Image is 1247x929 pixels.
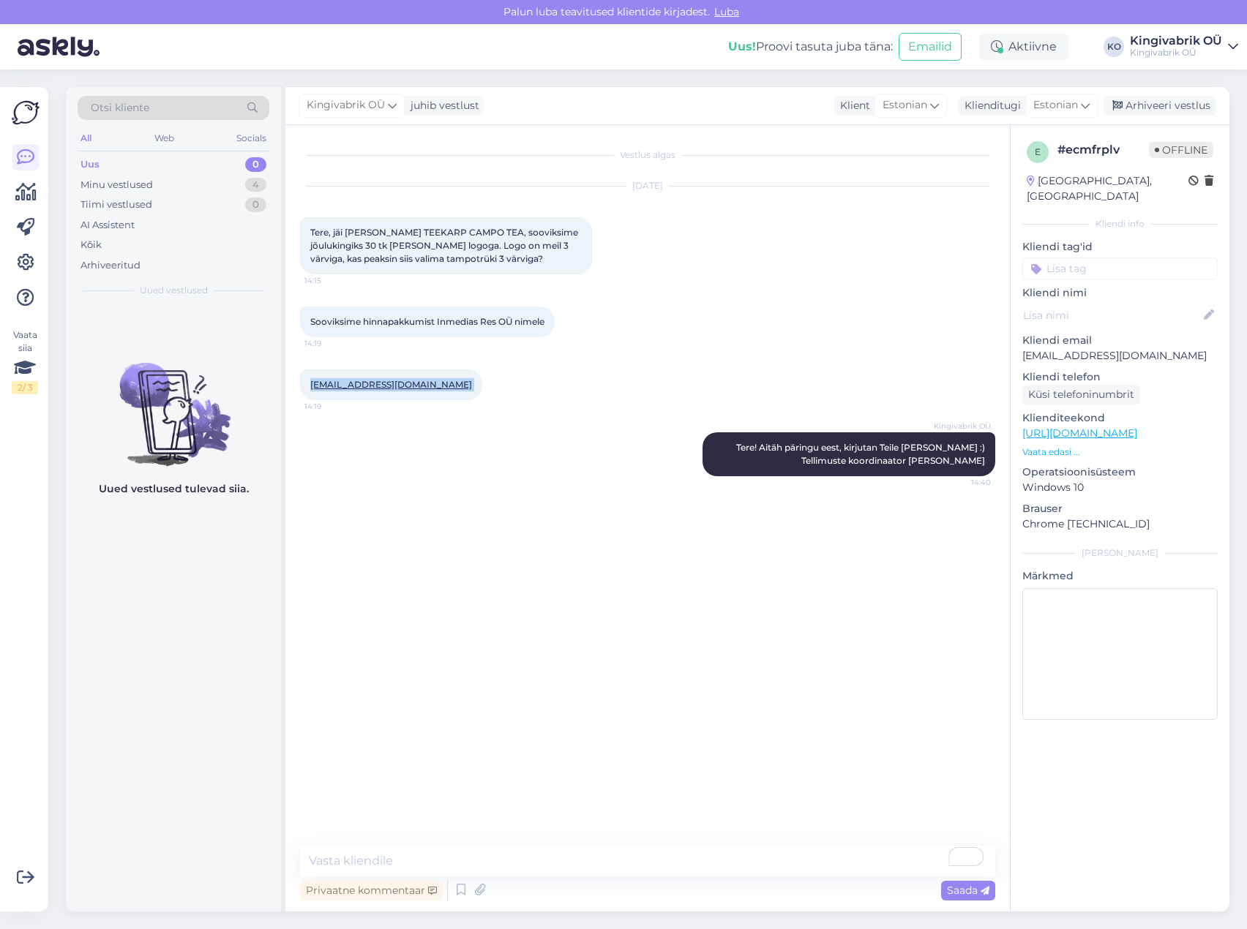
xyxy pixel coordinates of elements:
p: Kliendi nimi [1022,285,1218,301]
p: Kliendi telefon [1022,369,1218,385]
div: Web [151,129,177,148]
div: KO [1104,37,1124,57]
div: Klient [834,98,870,113]
div: Minu vestlused [80,178,153,192]
div: Proovi tasuta juba täna: [728,38,893,56]
span: Tere! Aitäh päringu eest, kirjutan Teile [PERSON_NAME] :) Tellimuste koordinaator [PERSON_NAME] [736,442,987,466]
div: Arhiveeritud [80,258,141,273]
div: All [78,129,94,148]
div: Aktiivne [979,34,1068,60]
a: [URL][DOMAIN_NAME] [1022,426,1137,440]
span: Kingivabrik OÜ [307,97,385,113]
p: Chrome [TECHNICAL_ID] [1022,516,1218,532]
a: [EMAIL_ADDRESS][DOMAIN_NAME] [310,379,472,390]
span: Estonian [883,97,927,113]
p: Operatsioonisüsteem [1022,464,1218,480]
div: Vestlus algas [300,148,995,162]
div: Kingivabrik OÜ [1130,35,1222,47]
p: Windows 10 [1022,480,1218,495]
span: 14:15 [304,275,359,286]
b: Uus! [728,40,756,53]
div: Uus [80,157,100,172]
input: Lisa tag [1022,257,1218,279]
p: [EMAIL_ADDRESS][DOMAIN_NAME] [1022,348,1218,364]
div: [GEOGRAPHIC_DATA], [GEOGRAPHIC_DATA] [1027,173,1188,204]
input: Lisa nimi [1023,307,1201,323]
p: Kliendi tag'id [1022,239,1218,255]
div: 0 [245,198,266,212]
p: Kliendi email [1022,333,1218,348]
div: Arhiveeri vestlus [1104,96,1216,116]
div: Kõik [80,238,102,252]
div: Küsi telefoninumbrit [1022,385,1140,405]
span: 14:40 [936,477,991,488]
div: 2 / 3 [12,381,38,394]
div: Klienditugi [959,98,1021,113]
div: # ecmfrplv [1057,141,1149,159]
p: Brauser [1022,501,1218,516]
textarea: To enrich screen reader interactions, please activate Accessibility in Grammarly extension settings [300,846,995,876]
div: AI Assistent [80,218,135,233]
img: Askly Logo [12,99,40,127]
div: Tiimi vestlused [80,198,152,212]
div: [DATE] [300,179,995,192]
span: Estonian [1033,97,1078,113]
div: Vaata siia [12,328,38,394]
span: Otsi kliente [91,100,149,116]
p: Vaata edasi ... [1022,445,1218,459]
span: Tere, jäi [PERSON_NAME] TEEKARP CAMPO TEA, sooviksime jõulukingiks 30 tk [PERSON_NAME] logoga. Lo... [310,227,580,264]
div: Privaatne kommentaar [300,881,443,900]
img: No chats [66,336,281,468]
span: e [1035,146,1041,157]
p: Klienditeekond [1022,410,1218,426]
button: Emailid [899,33,962,61]
a: Kingivabrik OÜKingivabrik OÜ [1130,35,1238,59]
span: Sooviksime hinnapakkumist Inmedias Res OÜ nimele [310,316,544,327]
span: Offline [1149,142,1213,158]
p: Uued vestlused tulevad siia. [99,481,249,497]
div: Socials [233,129,269,148]
span: Uued vestlused [140,284,208,297]
div: juhib vestlust [405,98,479,113]
span: 14:19 [304,338,359,349]
span: Kingivabrik OÜ [934,421,991,432]
div: Kingivabrik OÜ [1130,47,1222,59]
div: [PERSON_NAME] [1022,546,1218,560]
div: Kliendi info [1022,217,1218,230]
div: 4 [245,178,266,192]
span: Luba [710,5,744,18]
div: 0 [245,157,266,172]
span: 14:19 [304,401,359,412]
p: Märkmed [1022,568,1218,584]
span: Saada [947,884,989,897]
